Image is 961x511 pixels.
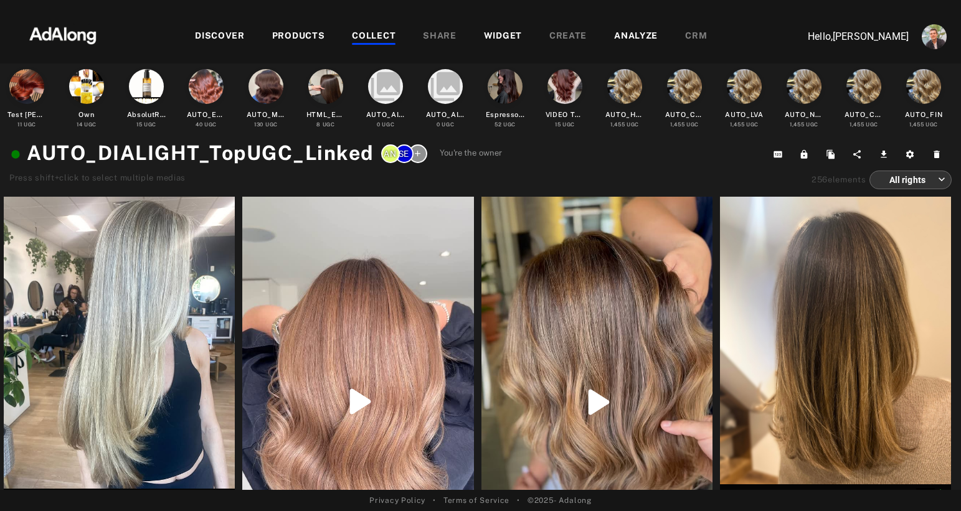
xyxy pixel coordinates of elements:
img: 63233d7d88ed69de3c212112c67096b6.png [8,16,118,53]
span: 40 [196,121,202,128]
span: 14 [77,121,82,128]
div: AUTO_ESPRESSO_BRUNETTE [187,110,226,120]
button: Disable diffusion on this media [916,488,935,501]
button: Duplicate collection [820,146,846,163]
button: Account settings [919,21,950,52]
div: SHARE [423,29,457,44]
div: AUTO_LVA [725,110,764,120]
div: UGC [17,121,36,129]
div: UGC [437,121,455,129]
div: COLLECT [352,29,395,44]
div: CRM [685,29,707,44]
div: Press shift+click to select multiple medias [9,172,502,184]
div: AUTO_CZE [665,110,704,120]
button: Copy collection ID [767,146,793,163]
button: Share [846,146,873,163]
div: AUTO_METAL_DETOX_2025 [247,110,286,120]
div: anais.arrondeau@loreal.com [381,144,400,163]
span: 15 [555,121,561,128]
button: Lock from editing [793,146,820,163]
button: Download [873,146,899,163]
div: UGC [730,121,759,129]
span: 130 [254,121,263,128]
i: collections [428,69,463,104]
div: UGC [377,121,395,129]
div: Own [78,110,94,120]
span: 1,455 [670,121,685,128]
div: UGC [555,121,575,129]
a: Privacy Policy [369,495,425,506]
div: All rights [881,163,945,196]
div: UGC [495,121,516,129]
div: AUTO_AIRLIGHT_PRO_COMB [366,110,405,120]
div: UGC [670,121,699,129]
span: 0 [437,121,440,128]
i: collections [368,69,403,104]
div: HTML_Espresso_Brunette [306,110,346,120]
a: Terms of Service [443,495,509,506]
span: 1,455 [850,121,864,128]
span: 15 [136,121,142,128]
div: elements [812,174,866,186]
span: 11 [17,121,22,128]
button: Delete this collection [925,146,952,163]
img: ACg8ocLjEk1irI4XXb49MzUGwa4F_C3PpCyg-3CPbiuLEZrYEA=s96-c [922,24,947,49]
span: You're the owner [440,147,503,159]
div: seungjoo.kang@loreal.com [395,144,414,163]
div: AUTO_NZL [785,110,824,120]
span: 256 [812,175,828,184]
div: WIDGET [484,29,522,44]
span: 0 [377,121,381,128]
div: UGC [909,121,938,129]
span: 8 [316,121,321,128]
div: AbsolutRepair [127,110,166,120]
div: UGC [136,121,156,129]
span: © 2025 - Adalong [528,495,592,506]
div: AUTO_AIRLIGHT_PRO [426,110,465,120]
span: • [517,495,520,506]
p: Hello, [PERSON_NAME] [784,29,909,44]
span: • [433,495,436,506]
div: AUTO_CHL [845,110,884,120]
div: UGC [790,121,818,129]
div: UGC [196,121,217,129]
div: UGC [316,121,335,129]
span: 1,455 [909,121,924,128]
div: UGC [254,121,278,129]
h1: AUTO_DIALIGHT_TopUGC_Linked [9,138,374,168]
span: georgiaholmeshair [724,489,947,500]
div: ANALYZE [614,29,658,44]
div: PRODUCTS [272,29,325,44]
div: AUTO_FIN [905,110,943,120]
div: CREATE [549,29,587,44]
div: DISCOVER [195,29,245,44]
div: Espresso Brunette [486,110,525,120]
div: Test [PERSON_NAME] [7,110,47,120]
div: VIDEO TEST [546,110,585,120]
span: 1,455 [610,121,625,128]
span: 52 [495,121,501,128]
div: UGC [610,121,639,129]
div: UGC [77,121,97,129]
button: Settings [899,146,925,163]
div: UGC [850,121,878,129]
span: 1,455 [790,121,805,128]
div: AUTO_HUN [605,110,645,120]
span: 1,455 [730,121,745,128]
